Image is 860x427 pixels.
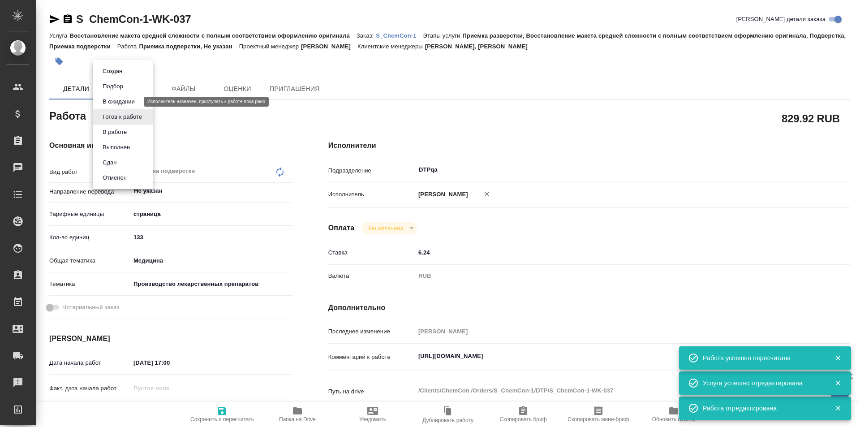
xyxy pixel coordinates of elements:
div: Работа успешно пересчитана [703,354,821,362]
button: Готов к работе [100,112,145,122]
div: Услуга успешно отредактирована [703,379,821,388]
button: В работе [100,127,129,137]
div: Работа отредактирована [703,404,821,413]
button: Подбор [100,82,126,91]
button: Сдан [100,158,119,168]
button: В ожидании [100,97,138,107]
button: Закрыть [829,379,847,387]
button: Закрыть [829,404,847,412]
button: Выполнен [100,142,133,152]
button: Закрыть [829,354,847,362]
button: Создан [100,66,125,76]
button: Отменен [100,173,129,183]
